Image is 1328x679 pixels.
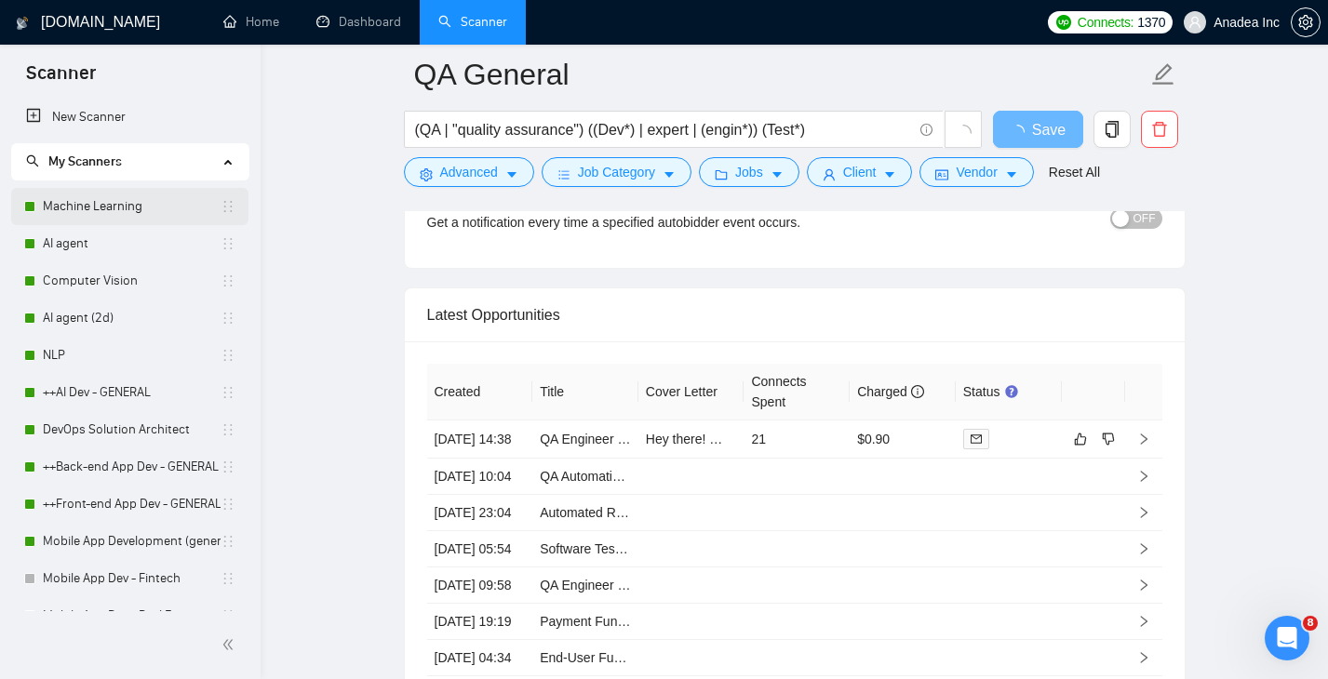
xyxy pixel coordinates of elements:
[1303,616,1318,631] span: 8
[807,157,913,187] button: userClientcaret-down
[1291,15,1321,30] a: setting
[11,411,248,448] li: DevOps Solution Architect
[955,125,972,141] span: loading
[221,199,235,214] span: holder
[1094,121,1130,138] span: copy
[221,459,235,474] span: holder
[43,486,221,523] a: ++Front-end App Dev - GENERAL
[956,364,1062,420] th: Status
[744,364,850,420] th: Connects Spent
[771,167,784,181] span: caret-down
[532,420,638,459] td: QA Engineer – Monitoring & Observability (SNMP Specialist)
[1010,125,1032,140] span: loading
[1142,121,1177,138] span: delete
[438,14,507,30] a: searchScanner
[1141,111,1178,148] button: delete
[1292,15,1320,30] span: setting
[883,167,896,181] span: caret-down
[540,650,1143,665] a: End-User Function Test on Applications | Manual QA [Chinese Speaking, [GEOGRAPHIC_DATA]-Based]
[427,459,533,495] td: [DATE] 10:04
[43,300,221,337] a: AI agent (2d)
[11,486,248,523] li: ++Front-end App Dev - GENERAL
[11,99,248,136] li: New Scanner
[1003,383,1020,400] div: Tooltip anchor
[1102,432,1115,446] span: dislike
[919,157,1033,187] button: idcardVendorcaret-down
[11,448,248,486] li: ++Back-end App Dev - GENERAL (cleaned)
[26,153,122,169] span: My Scanners
[1137,433,1150,446] span: right
[43,560,221,597] a: Mobile App Dev - Fintech
[43,448,221,486] a: ++Back-end App Dev - GENERAL (cleaned)
[540,469,903,484] a: QA Automation Engineer – Playwright & Canvas Testing Expert
[823,167,836,181] span: user
[540,541,808,556] a: Software Tester (Manual & Automated Testing)
[971,433,982,445] span: mail
[993,111,1083,148] button: Save
[221,236,235,251] span: holder
[11,225,248,262] li: AI agent
[427,495,533,531] td: [DATE] 23:04
[221,348,235,363] span: holder
[532,364,638,420] th: Title
[1078,12,1133,33] span: Connects:
[221,571,235,586] span: holder
[221,534,235,549] span: holder
[414,51,1147,98] input: Scanner name...
[11,262,248,300] li: Computer Vision
[540,614,987,629] a: Payment Function Test | Manual QA [Remote, [GEOGRAPHIC_DATA]-Based]
[1137,651,1150,664] span: right
[440,162,498,182] span: Advanced
[316,14,401,30] a: dashboardDashboard
[427,640,533,676] td: [DATE] 04:34
[744,420,850,459] td: 21
[43,411,221,448] a: DevOps Solution Architect
[11,523,248,560] li: Mobile App Development (general)
[1049,162,1100,182] a: Reset All
[1005,167,1018,181] span: caret-down
[699,157,799,187] button: folderJobscaret-down
[26,99,234,136] a: New Scanner
[850,420,956,459] td: $0.90
[532,459,638,495] td: QA Automation Engineer – Playwright & Canvas Testing Expert
[1291,7,1321,37] button: setting
[540,505,834,520] a: Automated Regression Testing for Fundraising Site
[48,153,122,169] span: My Scanners
[43,523,221,560] a: Mobile App Development (general)
[663,167,676,181] span: caret-down
[1074,432,1087,446] span: like
[43,374,221,411] a: ++AI Dev - GENERAL
[532,495,638,531] td: Automated Regression Testing for Fundraising Site
[427,531,533,567] td: [DATE] 05:54
[542,157,691,187] button: barsJob Categorycaret-down
[427,420,533,459] td: [DATE] 14:38
[221,422,235,437] span: holder
[1137,579,1150,592] span: right
[1137,12,1165,33] span: 1370
[1188,16,1201,29] span: user
[16,8,29,38] img: logo
[427,364,533,420] th: Created
[843,162,877,182] span: Client
[1069,428,1092,450] button: like
[427,604,533,640] td: [DATE] 19:19
[532,604,638,640] td: Payment Function Test | Manual QA [Remote, Vietnam-Based]
[1137,506,1150,519] span: right
[920,124,932,136] span: info-circle
[1137,542,1150,555] span: right
[911,385,924,398] span: info-circle
[11,188,248,225] li: Machine Learning
[1056,15,1071,30] img: upwork-logo.png
[221,273,235,288] span: holder
[532,640,638,676] td: End-User Function Test on Applications | Manual QA [Chinese Speaking, Canada-Based]
[221,635,240,654] span: double-left
[11,374,248,411] li: ++AI Dev - GENERAL
[1151,62,1175,87] span: edit
[1133,208,1156,229] span: OFF
[43,337,221,374] a: NLP
[221,497,235,512] span: holder
[715,167,728,181] span: folder
[540,432,890,446] a: QA Engineer – Monitoring & Observability (SNMP Specialist)
[1032,118,1066,141] span: Save
[427,212,979,233] div: Get a notification every time a specified autobidder event occurs.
